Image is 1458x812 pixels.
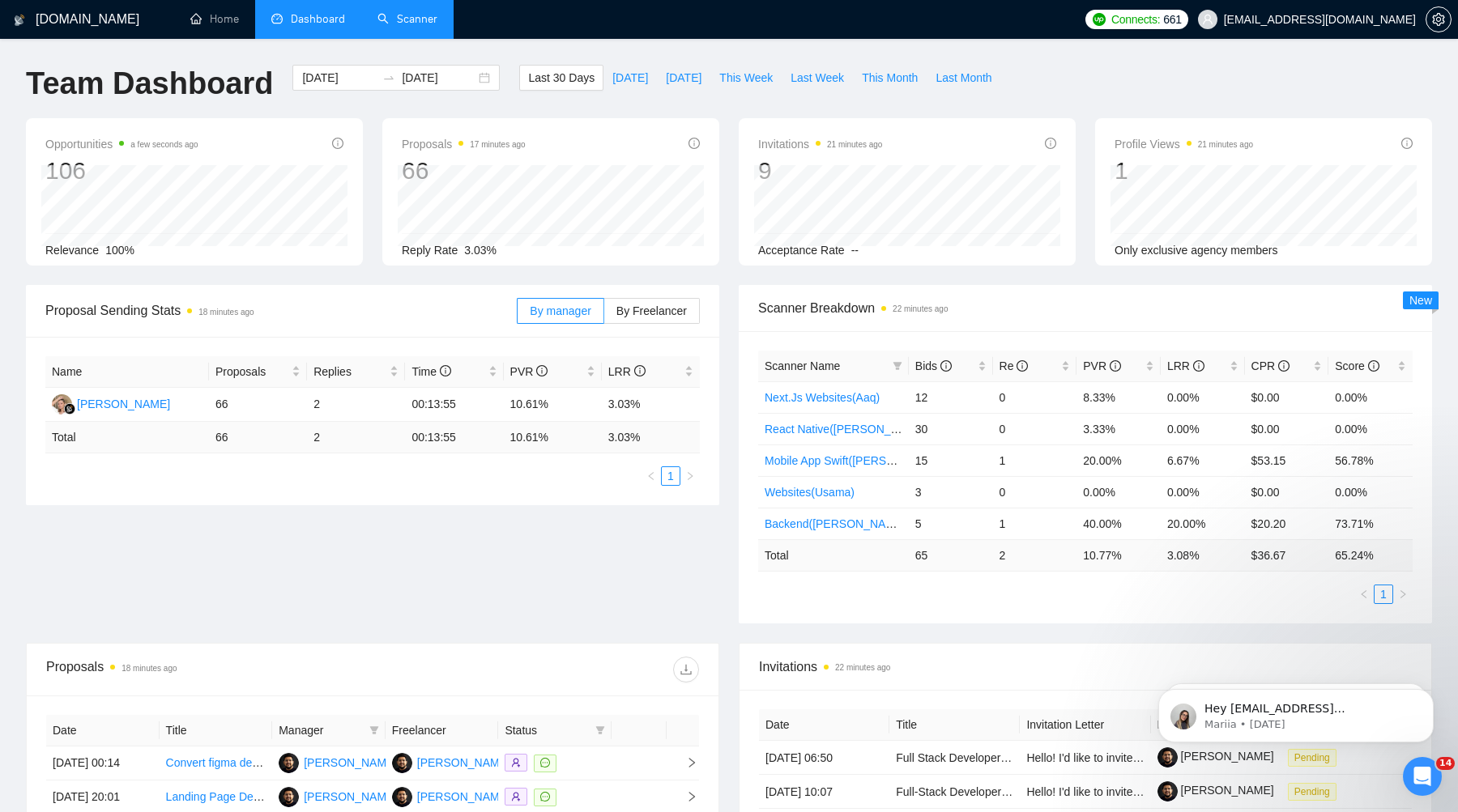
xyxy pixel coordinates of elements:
[511,792,521,801] span: user-add
[46,715,160,746] th: Date
[1000,359,1029,372] span: Re
[79,32,202,48] p: The team can also help
[43,491,217,521] span: If you're interested in applying for jobs that are restricted…
[765,359,840,372] span: Scanner Name
[504,388,602,422] td: 10.61%
[993,508,1077,539] td: 1
[528,69,595,87] span: Last 30 Days
[1076,444,1161,476] td: 20.00%
[1245,413,1329,444] td: $0.00
[1403,757,1442,796] iframe: To enrich screen reader interactions, please activate Accessibility in Grammarly extension settings
[782,65,853,91] button: Last Week
[853,65,927,91] button: This Month
[634,365,646,376] span: info-circle
[1020,709,1150,741] th: Invitation Letter
[307,422,405,453] td: 2
[1335,359,1379,372] span: Score
[392,755,510,768] a: MA[PERSON_NAME]
[1409,294,1432,307] span: New
[13,91,266,545] div: Hey, there!You can request an additional Business Manager to apply for US or UK exclusive jobs.Be...
[64,403,75,415] img: gigradar-bm.png
[1374,585,1393,604] li: 1
[1076,413,1161,444] td: 3.33%
[26,372,253,419] div: ✅ The agency owner is verified in the [GEOGRAPHIC_DATA]/[GEOGRAPHIC_DATA]
[602,388,700,422] td: 3.03%
[417,788,510,806] div: [PERSON_NAME]
[719,69,773,87] span: This Week
[765,391,880,404] a: Next.Js Websites(Aaq)
[927,65,1000,91] button: Last Month
[304,754,397,772] div: [PERSON_NAME]
[46,657,373,682] div: Proposals
[1017,360,1028,372] span: info-circle
[765,423,931,436] a: React Native([PERSON_NAME])
[765,517,910,530] a: Backend([PERSON_NAME])
[1393,585,1413,604] button: right
[758,539,909,571] td: Total
[1161,413,1245,444] td: 0.00%
[302,69,376,87] input: Start date
[26,261,253,308] div: ✅ The freelancer is verified in the [GEOGRAPHIC_DATA]/[GEOGRAPHIC_DATA]
[1076,381,1161,413] td: 8.33%
[45,356,209,388] th: Name
[759,657,1412,677] span: Invitations
[14,7,25,33] img: logo
[758,155,882,186] div: 9
[46,14,72,40] img: Profile image for AI Assistant from GigRadar 📡
[209,356,307,388] th: Proposals
[105,244,134,257] span: 100%
[26,427,253,459] div: You can find more information about such BMs below:
[1245,476,1329,508] td: $0.00
[909,476,993,508] td: 3
[279,753,299,773] img: MA
[1076,539,1161,571] td: 10.77 %
[291,12,345,26] span: Dashboard
[1398,589,1408,599] span: right
[332,138,343,149] span: info-circle
[504,422,602,453] td: 10.61 %
[909,444,993,476] td: 15
[369,725,379,735] span: filter
[160,746,273,780] td: Convert figma designs to react/remix code
[1251,359,1290,372] span: CPR
[936,69,991,87] span: Last Month
[685,471,695,481] span: right
[1161,508,1245,539] td: 20.00%
[851,244,859,257] span: --
[1111,11,1160,28] span: Connects:
[540,792,550,801] span: message
[279,789,397,802] a: MA[PERSON_NAME]
[1083,359,1121,372] span: PVR
[889,775,1020,809] td: Full-Stack Developer for Real-Time AI Avatar System (Tavus-Style)
[1115,134,1253,154] span: Profile Views
[45,244,99,257] span: Relevance
[160,715,273,746] th: Title
[45,155,198,186] div: 106
[915,359,952,372] span: Bids
[511,758,521,767] span: user-add
[688,138,700,149] span: info-circle
[862,69,918,87] span: This Month
[680,466,700,486] button: right
[209,388,307,422] td: 66
[1193,360,1204,372] span: info-circle
[52,397,170,410] a: VZ[PERSON_NAME]
[209,422,307,453] td: 66
[279,721,363,739] span: Manager
[889,741,1020,775] td: Full Stack Developer (React + Python Flask) for Legal Tech Startup
[215,363,288,380] span: Proposals
[646,471,656,481] span: left
[758,298,1413,318] span: Scanner Breakdown
[464,244,497,257] span: 3.03%
[661,466,680,486] li: 1
[1110,360,1121,372] span: info-circle
[673,657,699,682] button: download
[279,787,299,807] img: MA
[1354,585,1374,604] button: left
[602,422,700,453] td: 3.03 %
[1198,140,1253,149] time: 21 minutes ago
[662,467,680,485] a: 1
[1401,138,1413,149] span: info-circle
